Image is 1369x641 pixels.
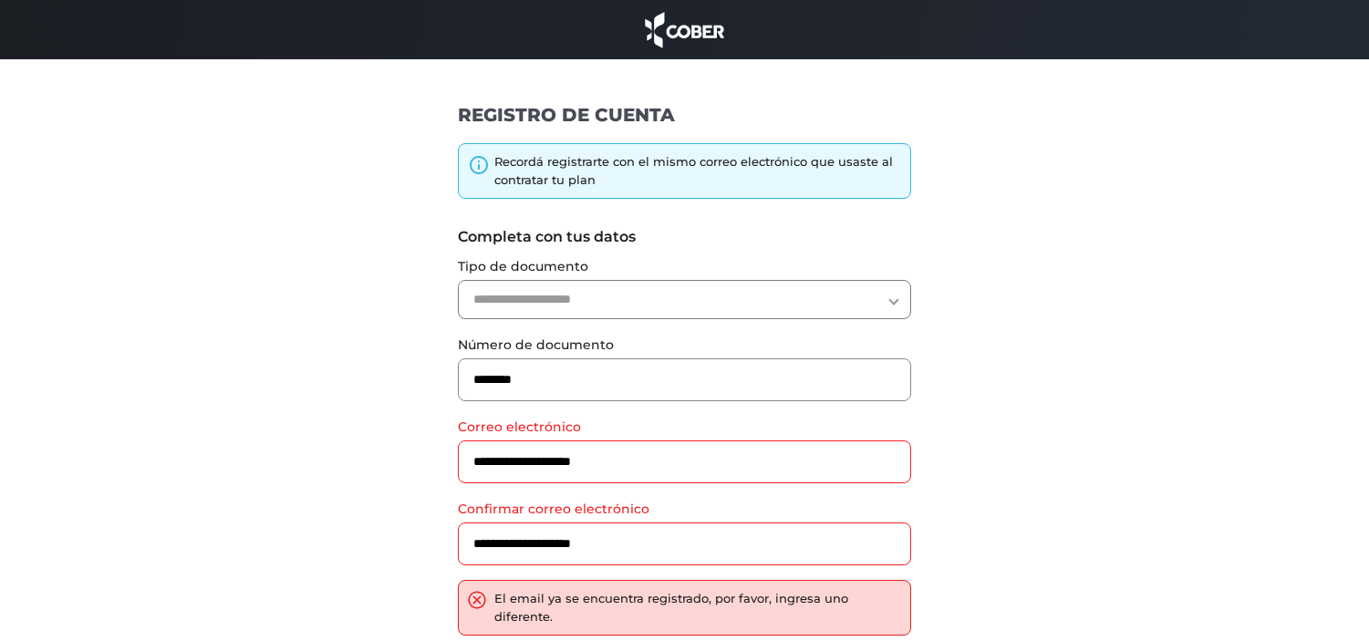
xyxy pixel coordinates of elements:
label: Tipo de documento [458,257,911,276]
h1: REGISTRO DE CUENTA [458,103,911,127]
img: cober_marca.png [640,9,730,50]
label: Correo electrónico [458,418,911,437]
div: El email ya se encuentra registrado, por favor, ingresa uno diferente. [494,590,901,625]
div: Recordá registrarte con el mismo correo electrónico que usaste al contratar tu plan [494,153,901,189]
label: Confirmar correo electrónico [458,500,911,519]
label: Número de documento [458,336,911,355]
label: Completa con tus datos [458,226,911,248]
